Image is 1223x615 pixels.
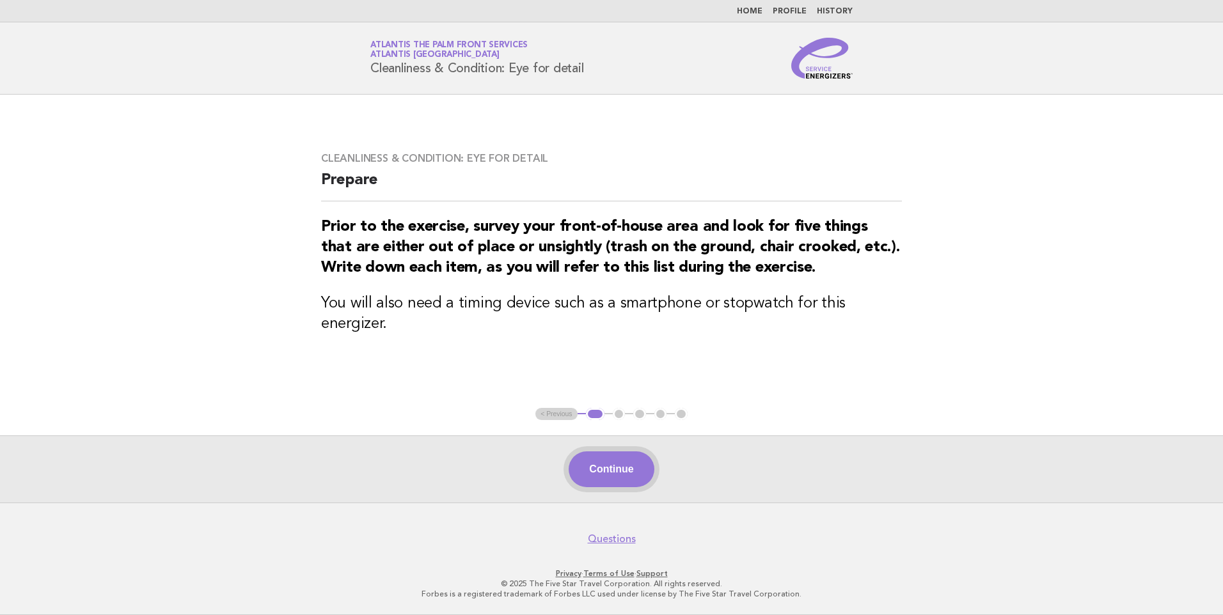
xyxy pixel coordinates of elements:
p: Forbes is a registered trademark of Forbes LLC used under license by The Five Star Travel Corpora... [220,589,1003,599]
p: © 2025 The Five Star Travel Corporation. All rights reserved. [220,579,1003,589]
a: Questions [588,533,636,545]
button: Continue [569,451,654,487]
button: 1 [586,408,604,421]
a: Atlantis The Palm Front ServicesAtlantis [GEOGRAPHIC_DATA] [370,41,528,59]
h2: Prepare [321,170,902,201]
a: Privacy [556,569,581,578]
a: Terms of Use [583,569,635,578]
h3: You will also need a timing device such as a smartphone or stopwatch for this energizer. [321,293,902,334]
span: Atlantis [GEOGRAPHIC_DATA] [370,51,500,59]
p: · · [220,568,1003,579]
a: Profile [773,8,807,15]
strong: Prior to the exercise, survey your front-of-house area and look for five things that are either o... [321,219,900,276]
a: Support [636,569,668,578]
h3: Cleanliness & Condition: Eye for detail [321,152,902,165]
h1: Cleanliness & Condition: Eye for detail [370,42,583,75]
a: Home [737,8,762,15]
img: Service Energizers [791,38,853,79]
a: History [817,8,853,15]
